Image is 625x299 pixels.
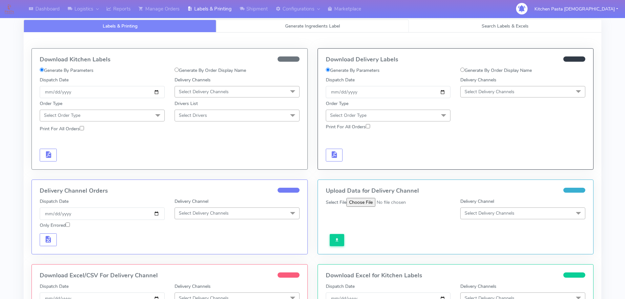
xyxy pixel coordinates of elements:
span: Labels & Printing [103,23,137,29]
span: Select Order Type [330,112,366,118]
label: Generate By Parameters [40,67,94,74]
h4: Download Kitchen Labels [40,56,300,63]
span: Select Delivery Channels [179,210,229,216]
label: Generate By Parameters [326,67,380,74]
input: Print For All Orders [80,126,84,130]
span: Select Delivery Channels [179,89,229,95]
input: Only Errored [66,223,70,227]
label: Delivery Channels [175,76,211,83]
label: Select File [326,199,346,206]
label: Dispatch Date [326,76,355,83]
input: Generate By Parameters [40,68,44,72]
label: Order Type [326,100,348,107]
label: Drivers List [175,100,198,107]
label: Delivery Channels [175,283,211,290]
label: Delivery Channels [460,76,496,83]
span: Generate Ingredients Label [285,23,340,29]
input: Generate By Order Display Name [460,68,465,72]
label: Print For All Orders [40,125,84,132]
span: Select Drivers [179,112,207,118]
h4: Upload Data for Delivery Channel [326,188,586,194]
label: Print For All Orders [326,123,370,130]
h4: Download Excel/CSV For Delivery Channel [40,272,300,279]
ul: Tabs [24,20,601,32]
span: Select Order Type [44,112,80,118]
label: Dispatch Date [326,283,355,290]
label: Generate By Order Display Name [460,67,532,74]
label: Delivery Channel [175,198,208,205]
span: Search Labels & Excels [482,23,529,29]
input: Generate By Order Display Name [175,68,179,72]
label: Delivery Channels [460,283,496,290]
label: Order Type [40,100,62,107]
span: Select Delivery Channels [465,89,514,95]
label: Delivery Channel [460,198,494,205]
label: Dispatch Date [40,283,69,290]
label: Only Errored [40,222,70,229]
input: Generate By Parameters [326,68,330,72]
h4: Download Excel for Kitchen Labels [326,272,586,279]
button: Kitchen Pasta [DEMOGRAPHIC_DATA] [530,2,623,16]
span: Select Delivery Channels [465,210,514,216]
label: Dispatch Date [40,198,69,205]
input: Print For All Orders [366,124,370,128]
h4: Delivery Channel Orders [40,188,300,194]
h4: Download Delivery Labels [326,56,586,63]
label: Generate By Order Display Name [175,67,246,74]
label: Dispatch Date [40,76,69,83]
